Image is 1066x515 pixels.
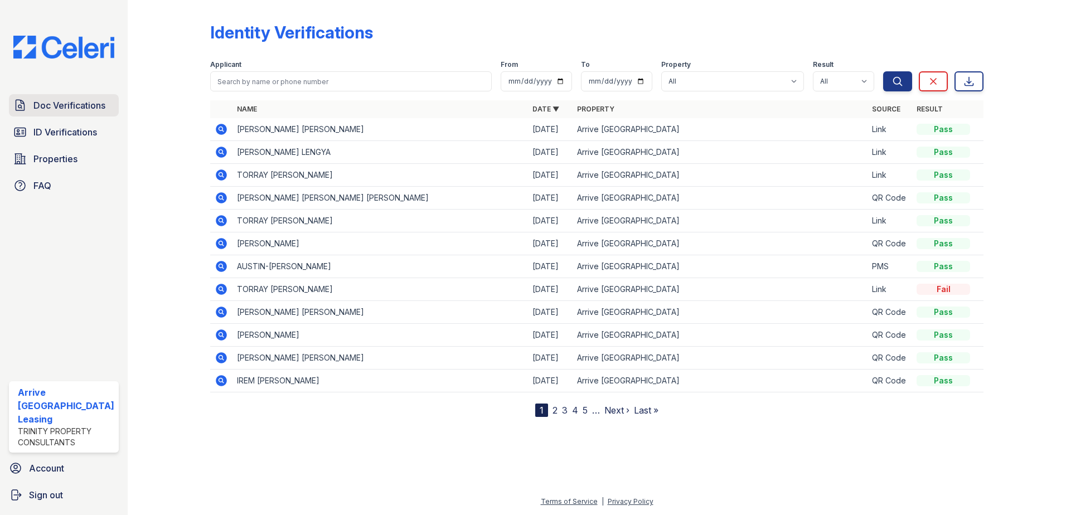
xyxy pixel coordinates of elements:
a: Date ▼ [532,105,559,113]
td: Arrive [GEOGRAPHIC_DATA] [573,164,868,187]
td: [PERSON_NAME] [PERSON_NAME] [232,118,528,141]
td: QR Code [868,301,912,324]
a: FAQ [9,174,119,197]
td: IREM [PERSON_NAME] [232,370,528,392]
a: 4 [572,405,578,416]
td: QR Code [868,347,912,370]
div: Pass [917,307,970,318]
td: [DATE] [528,187,573,210]
td: [DATE] [528,232,573,255]
img: CE_Logo_Blue-a8612792a0a2168367f1c8372b55b34899dd931a85d93a1a3d3e32e68fde9ad4.png [4,36,123,59]
td: Arrive [GEOGRAPHIC_DATA] [573,324,868,347]
a: 5 [583,405,588,416]
div: Pass [917,192,970,203]
td: [PERSON_NAME] [232,232,528,255]
a: Name [237,105,257,113]
td: [DATE] [528,210,573,232]
a: Result [917,105,943,113]
td: Link [868,210,912,232]
a: Property [577,105,614,113]
td: [DATE] [528,301,573,324]
span: Account [29,461,64,475]
span: FAQ [33,179,51,192]
label: From [501,60,518,69]
label: Result [813,60,834,69]
td: [PERSON_NAME] [232,324,528,347]
td: TORRAY [PERSON_NAME] [232,278,528,301]
td: Link [868,118,912,141]
td: [DATE] [528,164,573,187]
td: Arrive [GEOGRAPHIC_DATA] [573,210,868,232]
td: Arrive [GEOGRAPHIC_DATA] [573,232,868,255]
div: Fail [917,284,970,295]
td: Link [868,141,912,164]
td: [DATE] [528,118,573,141]
a: 3 [562,405,568,416]
div: | [602,497,604,506]
td: Arrive [GEOGRAPHIC_DATA] [573,301,868,324]
td: [DATE] [528,347,573,370]
td: [PERSON_NAME] LENGYA [232,141,528,164]
td: [PERSON_NAME] [PERSON_NAME] [232,347,528,370]
a: Sign out [4,484,123,506]
label: To [581,60,590,69]
td: QR Code [868,187,912,210]
span: Properties [33,152,77,166]
a: ID Verifications [9,121,119,143]
td: QR Code [868,324,912,347]
a: Next › [604,405,629,416]
div: Pass [917,261,970,272]
td: [DATE] [528,278,573,301]
span: Sign out [29,488,63,502]
a: Terms of Service [541,497,598,506]
td: Link [868,278,912,301]
td: Arrive [GEOGRAPHIC_DATA] [573,255,868,278]
div: Pass [917,329,970,341]
td: QR Code [868,370,912,392]
label: Applicant [210,60,241,69]
div: Pass [917,124,970,135]
div: Identity Verifications [210,22,373,42]
input: Search by name or phone number [210,71,492,91]
a: Doc Verifications [9,94,119,116]
td: AUSTIN-[PERSON_NAME] [232,255,528,278]
td: TORRAY [PERSON_NAME] [232,164,528,187]
a: Privacy Policy [608,497,653,506]
a: Account [4,457,123,479]
td: PMS [868,255,912,278]
td: QR Code [868,232,912,255]
td: [DATE] [528,370,573,392]
td: [DATE] [528,324,573,347]
td: TORRAY [PERSON_NAME] [232,210,528,232]
div: Pass [917,375,970,386]
td: [PERSON_NAME] [PERSON_NAME] [232,301,528,324]
div: Pass [917,147,970,158]
td: [PERSON_NAME] [PERSON_NAME] [PERSON_NAME] [232,187,528,210]
span: … [592,404,600,417]
span: ID Verifications [33,125,97,139]
td: Arrive [GEOGRAPHIC_DATA] [573,118,868,141]
td: [DATE] [528,255,573,278]
a: 2 [553,405,558,416]
div: Pass [917,352,970,363]
div: 1 [535,404,548,417]
div: Pass [917,238,970,249]
a: Source [872,105,900,113]
div: Trinity Property Consultants [18,426,114,448]
td: Arrive [GEOGRAPHIC_DATA] [573,347,868,370]
td: [DATE] [528,141,573,164]
span: Doc Verifications [33,99,105,112]
div: Pass [917,215,970,226]
td: Link [868,164,912,187]
a: Last » [634,405,658,416]
div: Pass [917,169,970,181]
td: Arrive [GEOGRAPHIC_DATA] [573,187,868,210]
td: Arrive [GEOGRAPHIC_DATA] [573,370,868,392]
a: Properties [9,148,119,170]
td: Arrive [GEOGRAPHIC_DATA] [573,278,868,301]
div: Arrive [GEOGRAPHIC_DATA] Leasing [18,386,114,426]
label: Property [661,60,691,69]
td: Arrive [GEOGRAPHIC_DATA] [573,141,868,164]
